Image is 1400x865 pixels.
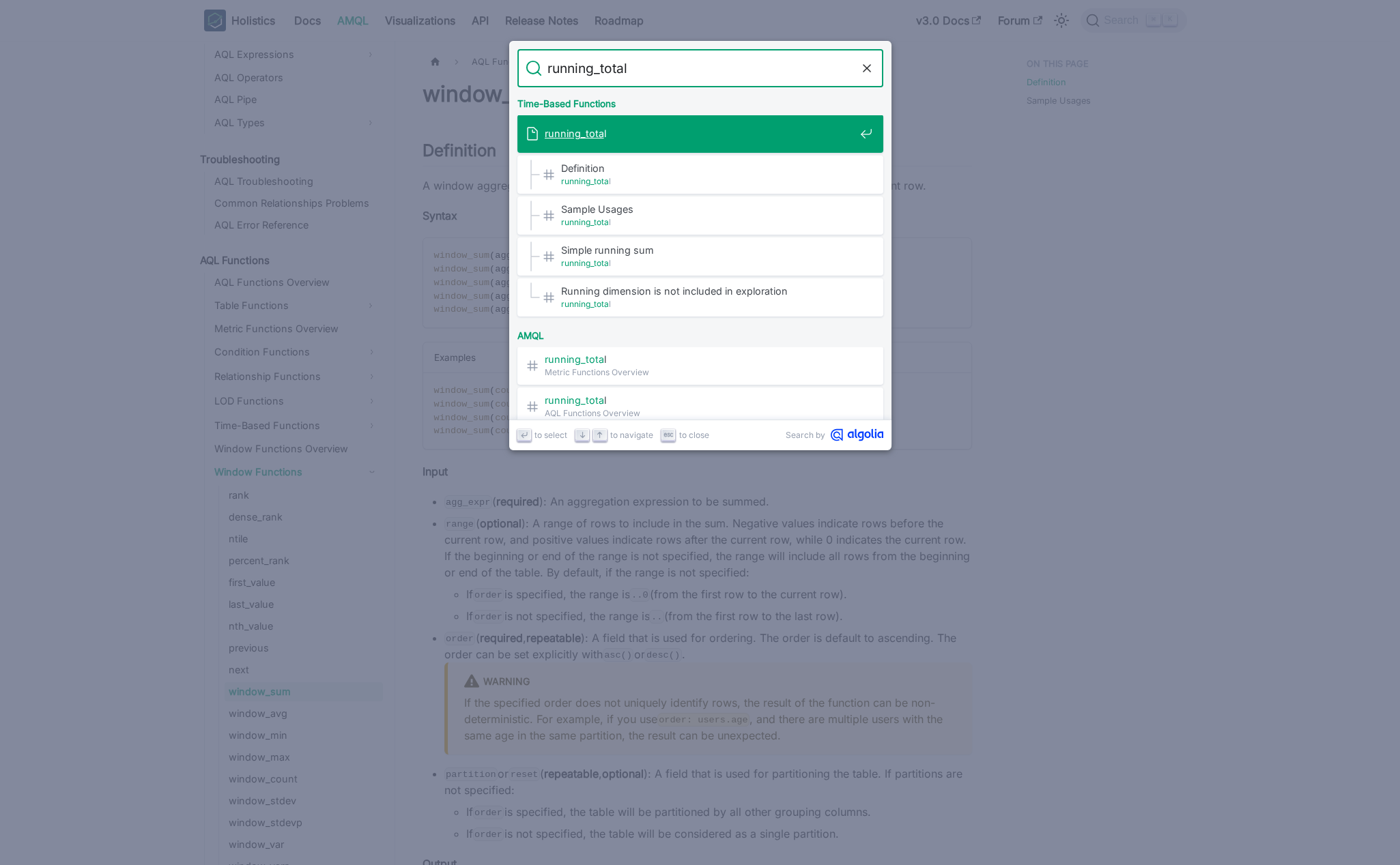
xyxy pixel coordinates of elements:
[545,407,855,420] span: AQL Functions Overview
[561,162,855,175] span: Definition​
[515,87,886,115] div: Time-Based Functions
[561,244,855,256] span: Simple running sum​
[534,428,567,441] span: to select
[545,128,604,139] mark: running_tota
[517,347,883,385] a: running_totalMetric Functions Overview
[545,127,855,140] span: l
[545,366,855,379] span: Metric Functions Overview
[561,284,855,297] span: Running dimension is not included in exploration​
[561,176,609,186] mark: running_tota
[610,428,653,441] span: to navigate
[517,387,883,426] a: running_totalAQL Functions Overview
[561,217,609,227] mark: running_tota
[663,430,674,440] svg: Escape key
[517,196,883,235] a: Sample Usages​running_total
[679,428,709,441] span: to close
[517,237,883,276] a: Simple running sum​running_total
[561,203,855,216] span: Sample Usages​
[545,353,855,366] span: l
[786,428,883,441] a: Search byAlgolia
[561,297,855,310] span: l
[561,216,855,229] span: l
[786,428,825,441] span: Search by
[595,430,605,440] svg: Arrow up
[561,258,609,268] mark: running_tota
[517,156,883,194] a: Definition​running_total
[545,353,604,365] mark: running_tota
[519,430,529,440] svg: Enter key
[542,49,859,87] input: Search docs
[859,60,875,76] button: Clear the query
[515,319,886,347] div: AMQL
[831,428,883,441] svg: Algolia
[561,299,609,309] mark: running_tota
[517,115,883,153] a: running_total
[561,175,855,188] span: l
[577,430,588,440] svg: Arrow down
[545,394,604,406] mark: running_tota
[545,394,855,407] span: l
[561,256,855,269] span: l
[517,278,883,317] a: Running dimension is not included in exploration​running_total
